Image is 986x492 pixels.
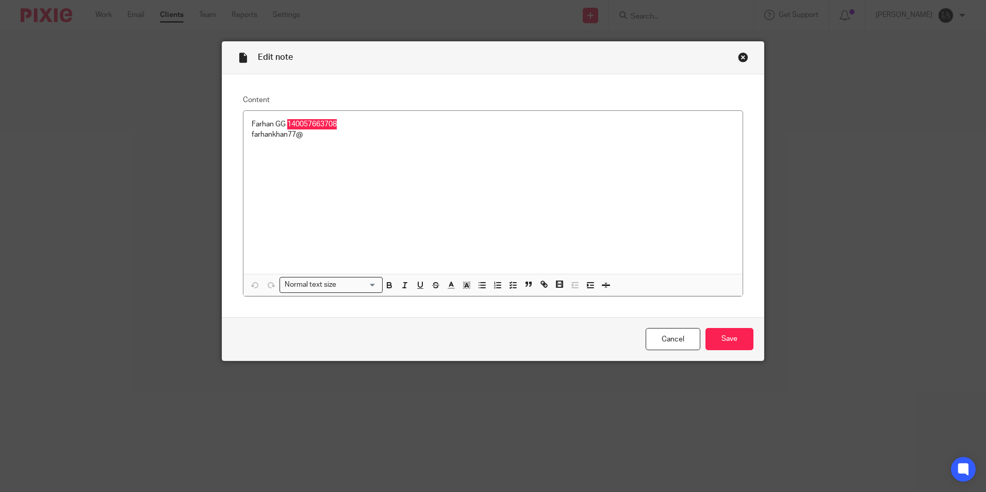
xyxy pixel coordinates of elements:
p: Farhan GG 140057663708 [252,119,734,129]
p: farhankhan77@ [252,129,734,140]
div: Search for option [280,277,383,293]
input: Save [705,328,753,350]
span: Edit note [258,53,293,61]
a: Cancel [646,328,700,350]
input: Search for option [339,280,376,290]
div: Close this dialog window [738,52,748,62]
label: Content [243,95,743,105]
span: Normal text size [282,280,338,290]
